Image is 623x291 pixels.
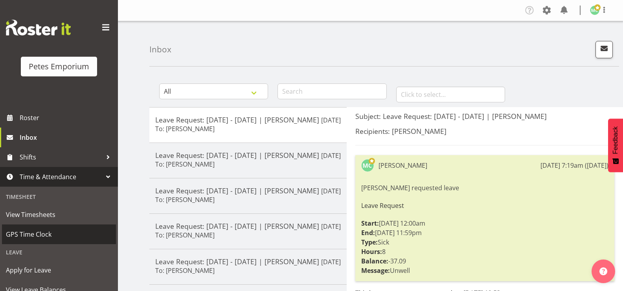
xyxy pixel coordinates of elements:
[2,244,116,260] div: Leave
[155,115,341,124] h5: Leave Request: [DATE] - [DATE] | [PERSON_NAME]
[361,228,375,237] strong: End:
[321,115,341,125] p: [DATE]
[155,151,341,159] h5: Leave Request: [DATE] - [DATE] | [PERSON_NAME]
[361,181,608,277] div: [PERSON_NAME] requested leave [DATE] 12:00am [DATE] 11:59pm Sick 8 -37.09 Unwell
[608,119,623,172] button: Feedback - Show survey
[590,6,599,15] img: melissa-cowen2635.jpg
[361,257,388,265] strong: Balance:
[155,231,215,239] h6: To: [PERSON_NAME]
[20,171,102,183] span: Time & Attendance
[321,186,341,196] p: [DATE]
[355,127,614,135] h5: Recipients: [PERSON_NAME]
[321,222,341,231] p: [DATE]
[2,224,116,244] a: GPS Time Clock
[155,267,215,274] h6: To: [PERSON_NAME]
[278,83,386,99] input: Search
[361,159,374,172] img: melissa-cowen2635.jpg
[155,196,215,204] h6: To: [PERSON_NAME]
[155,160,215,168] h6: To: [PERSON_NAME]
[321,257,341,267] p: [DATE]
[361,266,390,275] strong: Message:
[540,161,608,170] div: [DATE] 7:19am ([DATE])
[20,151,102,163] span: Shifts
[396,87,505,102] input: Click to select...
[20,132,114,143] span: Inbox
[2,205,116,224] a: View Timesheets
[155,125,215,133] h6: To: [PERSON_NAME]
[6,209,112,221] span: View Timesheets
[6,20,71,35] img: Rosterit website logo
[361,247,382,256] strong: Hours:
[6,228,112,240] span: GPS Time Clock
[361,219,379,228] strong: Start:
[155,186,341,195] h5: Leave Request: [DATE] - [DATE] | [PERSON_NAME]
[321,151,341,160] p: [DATE]
[6,264,112,276] span: Apply for Leave
[149,45,171,54] h4: Inbox
[155,222,341,230] h5: Leave Request: [DATE] - [DATE] | [PERSON_NAME]
[361,238,378,247] strong: Type:
[155,257,341,266] h5: Leave Request: [DATE] - [DATE] | [PERSON_NAME]
[361,202,608,209] h6: Leave Request
[2,260,116,280] a: Apply for Leave
[599,267,607,275] img: help-xxl-2.png
[20,112,114,124] span: Roster
[29,61,89,72] div: Petes Emporium
[2,189,116,205] div: Timesheet
[612,126,619,154] span: Feedback
[355,112,614,120] h5: Subject: Leave Request: [DATE] - [DATE] | [PERSON_NAME]
[379,161,427,170] div: [PERSON_NAME]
